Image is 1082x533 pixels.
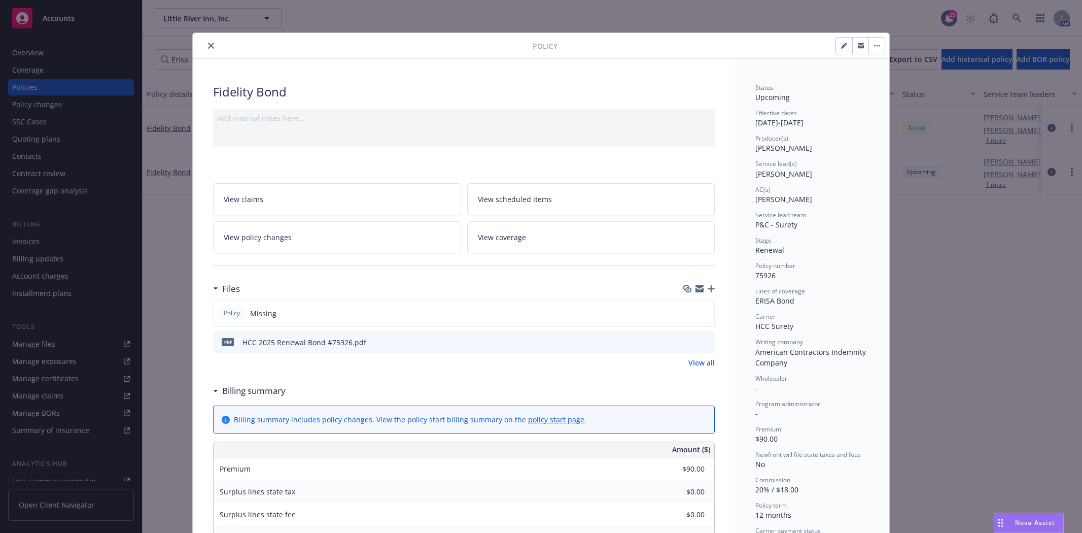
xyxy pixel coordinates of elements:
span: - [755,409,758,418]
span: Policy term [755,501,787,510]
span: Program administrator [755,399,820,408]
span: P&C - Surety [755,220,797,229]
span: Producer(s) [755,134,788,143]
a: View scheduled items [467,183,715,215]
a: View policy changes [213,221,461,253]
div: Drag to move [994,513,1007,532]
a: View coverage [467,221,715,253]
span: [PERSON_NAME] [755,169,812,179]
div: [DATE] - [DATE] [755,109,869,128]
span: Premium [755,425,781,434]
div: HCC 2025 Renewal Bond #75926.pdf [242,337,366,348]
span: pdf [222,338,234,346]
div: Add internal notes here... [217,113,711,123]
span: HCC Surety [755,321,793,331]
span: 75926 [755,271,776,280]
span: Policy [222,309,242,318]
span: [PERSON_NAME] [755,143,812,153]
span: View claims [224,194,263,205]
span: 20% / $18.00 [755,485,798,494]
span: - [755,383,758,393]
div: Billing summary includes policy changes. View the policy start billing summary on the . [234,414,586,425]
span: 12 months [755,510,791,520]
span: Writing company [755,338,803,346]
span: $90.00 [755,434,778,444]
span: Commission [755,476,790,484]
button: download file [685,337,693,348]
span: View policy changes [224,232,292,243]
span: ERISA Bond [755,296,794,306]
span: Renewal [755,245,784,255]
span: Wholesaler [755,374,787,383]
span: Service lead team [755,211,806,219]
span: Policy [533,41,557,51]
span: View scheduled items [478,194,552,205]
h3: Files [222,282,240,295]
span: Stage [755,236,772,245]
span: Amount ($) [672,444,710,455]
button: Nova Assist [994,513,1064,533]
input: 0.00 [645,507,711,522]
span: Nova Assist [1015,518,1055,527]
span: Surplus lines state tax [220,487,295,496]
span: View coverage [478,232,526,243]
input: 0.00 [645,484,711,499]
a: View all [688,357,715,368]
span: American Contractors Indemnity Company [755,347,868,368]
span: Lines of coverage [755,287,805,295]
div: Billing summary [213,384,286,397]
div: Fidelity Bond [213,83,715,101]
span: Missing [250,308,276,319]
div: Files [213,282,240,295]
span: Effective dates [755,109,797,117]
span: Newfront will file state taxes and fees [755,450,861,459]
button: close [205,40,217,52]
span: Surplus lines state fee [220,510,296,519]
a: policy start page [528,415,584,424]
span: AC(s) [755,185,771,194]
a: View claims [213,183,461,215]
span: [PERSON_NAME] [755,194,812,204]
input: 0.00 [645,461,711,477]
h3: Billing summary [222,384,286,397]
span: Upcoming [755,92,790,102]
span: Status [755,83,773,92]
span: No [755,459,765,469]
span: Premium [220,464,251,474]
span: Service lead(s) [755,159,797,168]
button: preview file [702,337,711,348]
span: Policy number [755,261,795,270]
span: Carrier [755,312,776,321]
